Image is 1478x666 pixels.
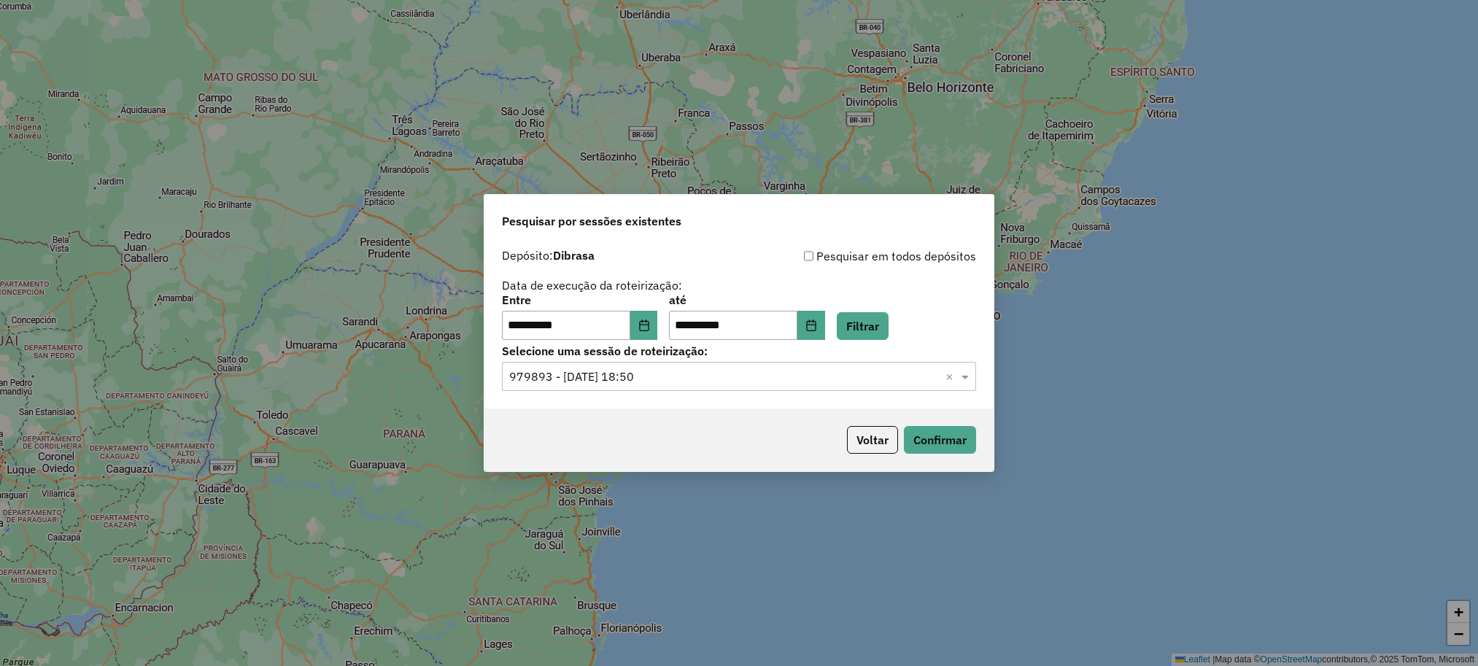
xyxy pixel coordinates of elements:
span: Pesquisar por sessões existentes [502,212,681,230]
label: até [669,291,824,309]
label: Entre [502,291,657,309]
button: Choose Date [797,311,825,340]
label: Data de execução da roteirização: [502,276,682,294]
button: Confirmar [904,426,976,454]
label: Depósito: [502,247,595,264]
button: Choose Date [630,311,658,340]
button: Voltar [847,426,898,454]
button: Filtrar [837,312,889,340]
div: Pesquisar em todos depósitos [739,247,976,265]
strong: Dibrasa [553,248,595,263]
label: Selecione uma sessão de roteirização: [502,342,976,360]
span: Clear all [945,368,958,385]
